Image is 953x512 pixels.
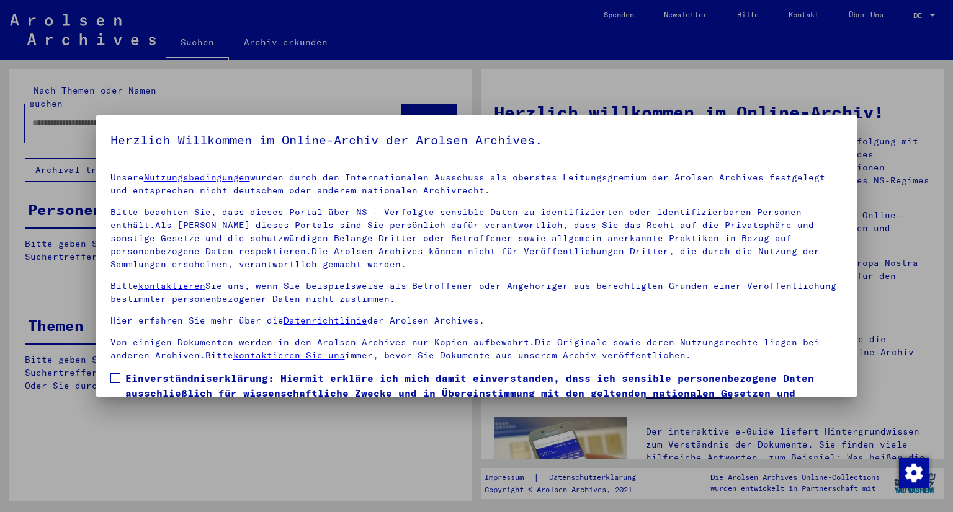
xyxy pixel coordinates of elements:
[233,350,345,361] a: kontaktieren Sie uns
[110,130,843,150] h5: Herzlich Willkommen im Online-Archiv der Arolsen Archives.
[110,336,843,362] p: Von einigen Dokumenten werden in den Arolsen Archives nur Kopien aufbewahrt.Die Originale sowie d...
[125,371,843,430] span: Einverständniserklärung: Hiermit erkläre ich mich damit einverstanden, dass ich sensible personen...
[110,171,843,197] p: Unsere wurden durch den Internationalen Ausschuss als oberstes Leitungsgremium der Arolsen Archiv...
[110,206,843,271] p: Bitte beachten Sie, dass dieses Portal über NS - Verfolgte sensible Daten zu identifizierten oder...
[138,280,205,291] a: kontaktieren
[899,458,929,488] img: Zustimmung ändern
[110,314,843,327] p: Hier erfahren Sie mehr über die der Arolsen Archives.
[110,280,843,306] p: Bitte Sie uns, wenn Sie beispielsweise als Betroffener oder Angehöriger aus berechtigten Gründen ...
[144,172,250,183] a: Nutzungsbedingungen
[284,315,367,326] a: Datenrichtlinie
